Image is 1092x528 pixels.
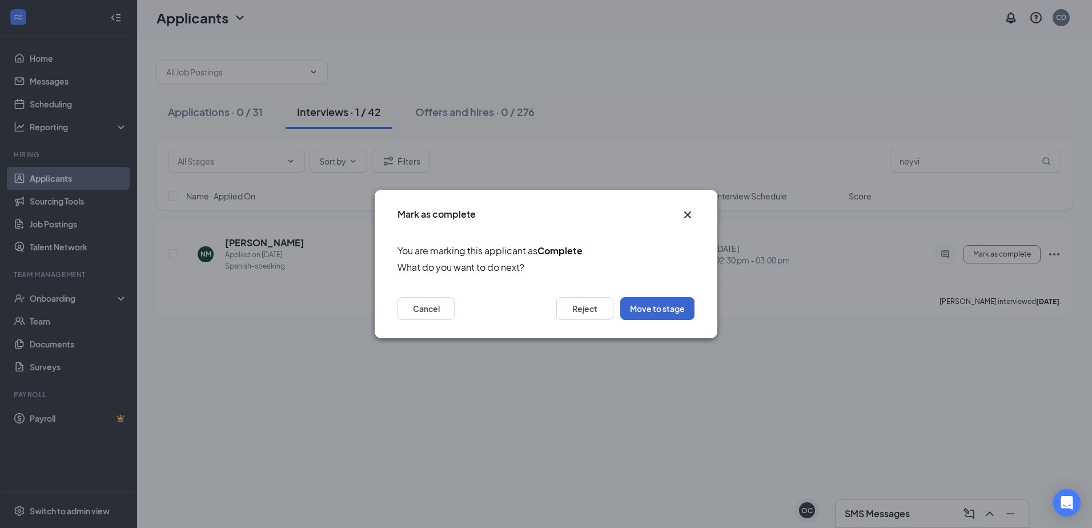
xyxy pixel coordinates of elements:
button: Reject [556,297,613,320]
button: Move to stage [620,297,694,320]
div: Open Intercom Messenger [1053,489,1081,517]
span: You are marking this applicant as . [398,243,694,258]
span: What do you want to do next? [398,260,694,274]
button: Close [681,208,694,222]
button: Cancel [398,297,455,320]
svg: Cross [681,208,694,222]
h3: Mark as complete [398,208,476,221]
b: Complete [537,245,583,257]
